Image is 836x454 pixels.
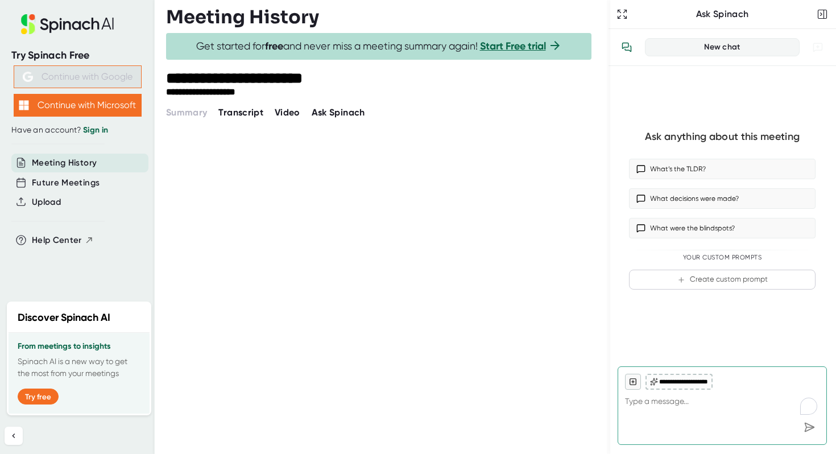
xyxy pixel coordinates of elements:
b: free [265,40,283,52]
button: Continue with Microsoft [14,94,142,117]
button: Future Meetings [32,176,100,189]
button: Create custom prompt [629,270,816,290]
button: What were the blindspots? [629,218,816,238]
h3: From meetings to insights [18,342,140,351]
button: Expand to Ask Spinach page [614,6,630,22]
span: Get started for and never miss a meeting summary again! [196,40,562,53]
span: Summary [166,107,207,118]
span: Ask Spinach [312,107,365,118]
div: Have an account? [11,125,143,135]
button: Ask Spinach [312,106,365,119]
div: New chat [652,42,792,52]
button: Transcript [218,106,263,119]
button: Video [275,106,300,119]
button: Collapse sidebar [5,427,23,445]
button: Help Center [32,234,94,247]
p: Spinach AI is a new way to get the most from your meetings [18,356,140,379]
h3: Meeting History [166,6,319,28]
a: Sign in [83,125,108,135]
button: Meeting History [32,156,97,170]
textarea: To enrich screen reader interactions, please activate Accessibility in Grammarly extension settings [625,390,820,417]
a: Start Free trial [480,40,546,52]
img: Aehbyd4JwY73AAAAAElFTkSuQmCC [23,72,33,82]
button: Summary [166,106,207,119]
div: Try Spinach Free [11,49,143,62]
button: Close conversation sidebar [814,6,830,22]
span: Help Center [32,234,82,247]
button: What decisions were made? [629,188,816,209]
div: Ask anything about this meeting [645,130,800,143]
h2: Discover Spinach AI [18,310,110,325]
button: Continue with Google [14,65,142,88]
div: Send message [799,417,820,438]
button: Upload [32,196,61,209]
div: Ask Spinach [630,9,814,20]
span: Video [275,107,300,118]
div: Your Custom Prompts [629,254,816,262]
button: View conversation history [615,36,638,59]
button: Try free [18,389,59,405]
button: What’s the TLDR? [629,159,816,179]
span: Transcript [218,107,263,118]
